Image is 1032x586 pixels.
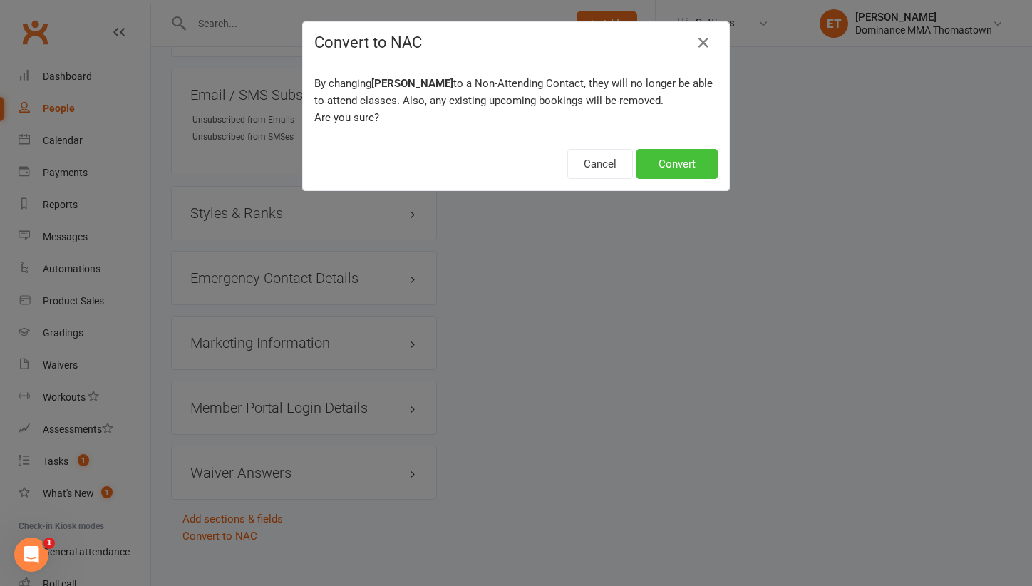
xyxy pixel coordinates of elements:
[567,149,633,179] button: Cancel
[371,77,453,90] b: [PERSON_NAME]
[14,538,48,572] iframe: Intercom live chat
[43,538,55,549] span: 1
[692,31,715,54] button: Close
[636,149,718,179] button: Convert
[303,63,729,138] div: By changing to a Non-Attending Contact, they will no longer be able to attend classes. Also, any ...
[314,34,718,51] h4: Convert to NAC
